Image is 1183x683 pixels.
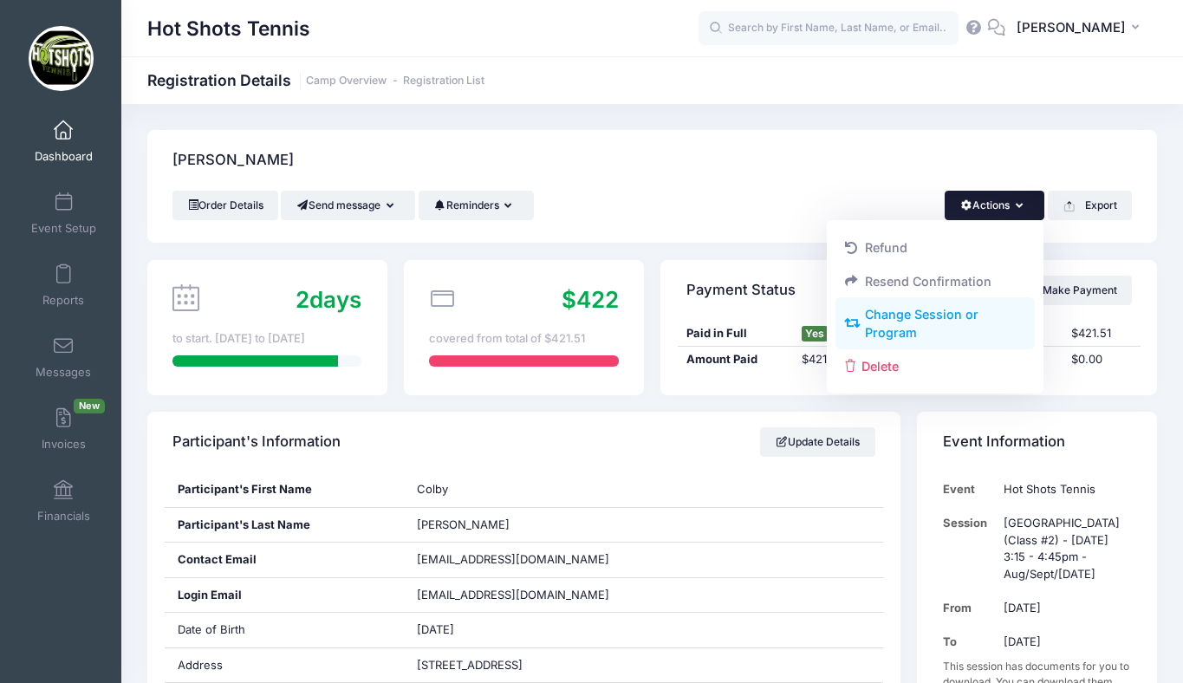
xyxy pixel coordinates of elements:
[165,543,405,577] div: Contact Email
[23,183,105,244] a: Event Setup
[1017,276,1132,305] a: Make Payment
[165,508,405,543] div: Participant's Last Name
[306,75,387,88] a: Camp Overview
[31,221,96,236] span: Event Setup
[29,26,94,91] img: Hot Shots Tennis
[793,351,908,368] div: $421.51
[943,591,996,625] td: From
[417,517,510,531] span: [PERSON_NAME]
[23,111,105,172] a: Dashboard
[417,658,523,672] span: [STREET_ADDRESS]
[835,264,1036,297] a: Resend Confirmation
[686,265,796,315] h4: Payment Status
[943,472,996,506] td: Event
[165,578,405,613] div: Login Email
[42,437,86,452] span: Invoices
[995,472,1131,506] td: Hot Shots Tennis
[165,648,405,683] div: Address
[147,71,484,89] h1: Registration Details
[172,330,361,348] div: to start. [DATE] to [DATE]
[945,191,1044,220] button: Actions
[74,399,105,413] span: New
[417,587,634,604] span: [EMAIL_ADDRESS][DOMAIN_NAME]
[147,9,310,49] h1: Hot Shots Tennis
[35,149,93,164] span: Dashboard
[943,625,996,659] td: To
[1017,18,1126,37] span: [PERSON_NAME]
[23,255,105,315] a: Reports
[23,399,105,459] a: InvoicesNew
[419,191,534,220] button: Reminders
[417,552,609,566] span: [EMAIL_ADDRESS][DOMAIN_NAME]
[37,509,90,524] span: Financials
[835,349,1036,382] a: Delete
[943,418,1065,467] h4: Event Information
[835,231,1036,264] a: Refund
[943,506,996,591] td: Session
[1005,9,1157,49] button: [PERSON_NAME]
[802,326,828,341] span: Yes
[165,472,405,507] div: Participant's First Name
[678,351,793,368] div: Amount Paid
[23,327,105,387] a: Messages
[296,286,309,313] span: 2
[172,191,278,220] a: Order Details
[760,427,875,457] a: Update Details
[1048,191,1132,220] button: Export
[995,625,1131,659] td: [DATE]
[835,298,1036,350] a: Change Session or Program
[403,75,484,88] a: Registration List
[1063,351,1141,368] div: $0.00
[995,591,1131,625] td: [DATE]
[995,506,1131,591] td: [GEOGRAPHIC_DATA] (Class #2) - [DATE] 3:15 - 4:45pm - Aug/Sept/[DATE]
[172,136,294,185] h4: [PERSON_NAME]
[42,293,84,308] span: Reports
[296,283,361,316] div: days
[36,365,91,380] span: Messages
[417,622,454,636] span: [DATE]
[281,191,415,220] button: Send message
[1063,325,1141,342] div: $421.51
[23,471,105,531] a: Financials
[165,613,405,647] div: Date of Birth
[417,482,448,496] span: Colby
[429,330,618,348] div: covered from total of $421.51
[562,286,619,313] span: $422
[678,325,793,342] div: Paid in Full
[699,11,959,46] input: Search by First Name, Last Name, or Email...
[172,418,341,467] h4: Participant's Information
